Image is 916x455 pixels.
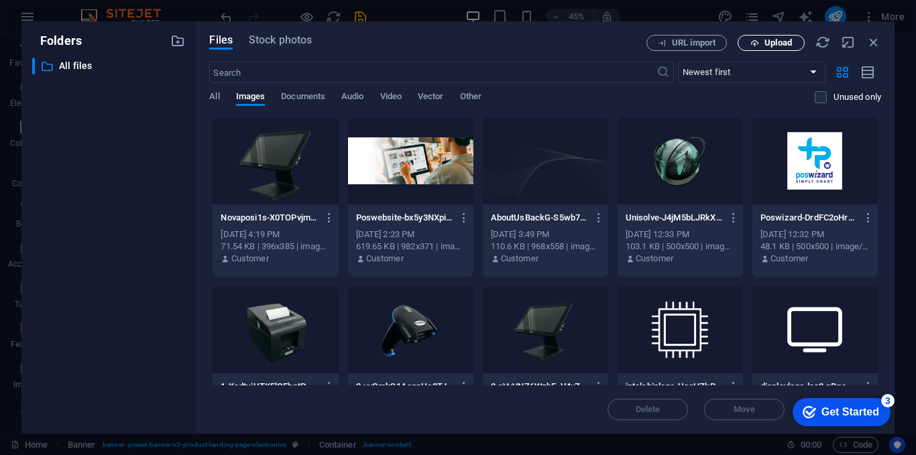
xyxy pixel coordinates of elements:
[738,35,805,51] button: Upload
[815,35,830,50] i: Reload
[760,229,870,241] div: [DATE] 12:32 PM
[356,229,465,241] div: [DATE] 2:23 PM
[841,35,856,50] i: Minimize
[672,39,715,47] span: URL import
[209,62,656,83] input: Search
[209,32,233,48] span: Files
[221,229,330,241] div: [DATE] 4:19 PM
[646,35,727,51] button: URL import
[866,35,881,50] i: Close
[460,88,481,107] span: Other
[236,88,266,107] span: Images
[626,212,723,224] p: Unisolve-J4jM5bLJRkXWJ_N7LcJWbQ.png
[760,381,858,393] p: displaylogo-lss3-nBpeCeg0uLaVzPbFQ.png
[356,212,453,224] p: Poswebsite-bx5y3NXpimxrcVfkQQoX6g.png
[40,15,97,27] div: Get Started
[491,212,588,224] p: AboutUsBackG-S5wb7RVQ7l7tpY8AaqI3Jg.png
[626,381,723,393] p: intelchiplogo-UsqHZkR6fIJzWw6SQJv3Ew.png
[341,88,363,107] span: Audio
[764,39,792,47] span: Upload
[221,241,330,253] div: 71.54 KB | 396x385 | image/png
[760,212,858,224] p: Poswizard-DrdFC2oHrRcrllFsShxNeQ.png
[366,253,404,265] p: Customer
[32,58,35,74] div: ​
[626,241,735,253] div: 103.1 KB | 500x500 | image/png
[380,88,402,107] span: Video
[59,58,161,74] p: All files
[249,32,312,48] span: Stock photos
[491,381,588,393] p: 3-nVvVNZ6WzhF_V4vZstZPEQ.png
[221,381,318,393] p: 1-KsdtujUTKFlOEbptPGWN5Q.png
[626,229,735,241] div: [DATE] 12:33 PM
[221,212,318,224] p: Novaposi1s-X0TOPvjm_Z8tPifEe2RVDw.png
[834,91,881,103] p: Displays only files that are not in use on the website. Files added during this session can still...
[418,88,444,107] span: Vector
[170,34,185,48] i: Create new folder
[356,381,453,393] p: 2-uvQmkS1AcppUe8TJ0OvXdA.png
[491,229,600,241] div: [DATE] 3:49 PM
[491,241,600,253] div: 110.6 KB | 968x558 | image/png
[11,7,109,35] div: Get Started 3 items remaining, 40% complete
[231,253,269,265] p: Customer
[501,253,538,265] p: Customer
[770,253,808,265] p: Customer
[760,241,870,253] div: 48.1 KB | 500x500 | image/png
[356,241,465,253] div: 619.65 KB | 982x371 | image/png
[281,88,325,107] span: Documents
[209,88,219,107] span: All
[32,32,82,50] p: Folders
[636,253,673,265] p: Customer
[99,3,113,16] div: 3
